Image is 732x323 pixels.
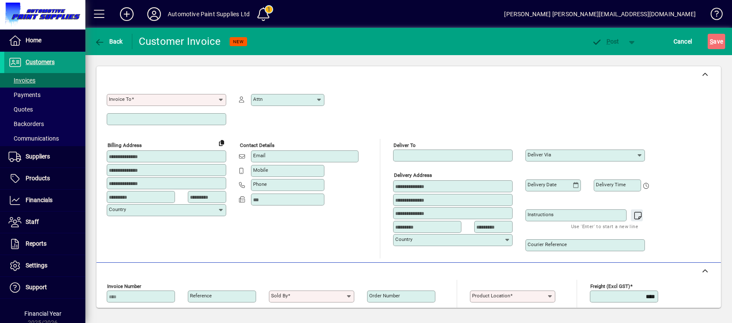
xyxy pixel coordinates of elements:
[472,293,510,299] mat-label: Product location
[528,152,551,158] mat-label: Deliver via
[190,293,212,299] mat-label: Reference
[4,131,85,146] a: Communications
[708,34,725,49] button: Save
[168,7,250,21] div: Automotive Paint Supplies Ltd
[26,37,41,44] span: Home
[26,284,47,291] span: Support
[9,106,33,113] span: Quotes
[710,38,713,45] span: S
[528,182,557,188] mat-label: Delivery date
[271,293,288,299] mat-label: Sold by
[94,38,123,45] span: Back
[4,168,85,189] a: Products
[140,6,168,22] button: Profile
[9,120,44,127] span: Backorders
[4,211,85,233] a: Staff
[4,102,85,117] a: Quotes
[9,77,35,84] span: Invoices
[4,190,85,211] a: Financials
[26,175,50,182] span: Products
[4,255,85,276] a: Settings
[4,30,85,51] a: Home
[9,135,59,142] span: Communications
[253,181,267,187] mat-label: Phone
[253,153,265,159] mat-label: Email
[215,136,228,150] button: Copy to Delivery address
[607,38,610,45] span: P
[253,167,268,173] mat-label: Mobile
[233,39,244,44] span: NEW
[26,240,47,247] span: Reports
[528,211,554,217] mat-label: Instructions
[109,206,126,212] mat-label: Country
[4,146,85,167] a: Suppliers
[587,34,624,49] button: Post
[26,262,47,269] span: Settings
[26,218,39,225] span: Staff
[504,7,696,21] div: [PERSON_NAME] [PERSON_NAME][EMAIL_ADDRESS][DOMAIN_NAME]
[571,221,638,231] mat-hint: Use 'Enter' to start a new line
[590,283,630,289] mat-label: Freight (excl GST)
[596,182,626,188] mat-label: Delivery time
[85,34,132,49] app-page-header-button: Back
[253,96,262,102] mat-label: Attn
[9,91,41,98] span: Payments
[710,35,723,48] span: ave
[704,2,721,29] a: Knowledge Base
[674,35,692,48] span: Cancel
[4,88,85,102] a: Payments
[26,59,55,65] span: Customers
[528,241,567,247] mat-label: Courier Reference
[4,233,85,255] a: Reports
[107,283,141,289] mat-label: Invoice number
[92,34,125,49] button: Back
[26,153,50,160] span: Suppliers
[369,293,400,299] mat-label: Order number
[139,35,221,48] div: Customer Invoice
[671,34,694,49] button: Cancel
[592,38,619,45] span: ost
[395,236,412,242] mat-label: Country
[4,277,85,298] a: Support
[4,117,85,131] a: Backorders
[109,96,131,102] mat-label: Invoice To
[394,142,416,148] mat-label: Deliver To
[26,197,52,203] span: Financials
[4,73,85,88] a: Invoices
[113,6,140,22] button: Add
[24,310,61,317] span: Financial Year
